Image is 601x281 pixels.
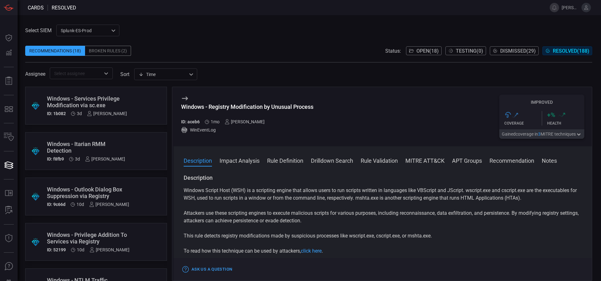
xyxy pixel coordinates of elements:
[89,247,129,252] div: [PERSON_NAME]
[225,119,265,124] div: [PERSON_NAME]
[47,111,66,116] h5: ID: 1b082
[47,186,129,199] div: Windows - Outlook Dialog Box Suppression via Registry
[47,202,66,207] h5: ID: 9c66d
[52,5,76,11] span: resolved
[85,156,125,161] div: [PERSON_NAME]
[445,46,486,55] button: Testing(0)
[1,30,16,45] button: Dashboard
[77,202,84,207] span: Oct 05, 2025 12:55 PM
[211,119,220,124] span: Aug 31, 2025 11:50 AM
[184,174,582,182] h3: Description
[1,73,16,89] button: Reports
[489,156,534,164] button: Recommendation
[1,203,16,218] button: ALERT ANALYSIS
[25,27,52,33] label: Select SIEM
[25,46,85,56] div: Recommendations (18)
[490,46,539,55] button: Dismissed(29)
[52,69,100,77] input: Select assignee
[542,46,592,55] button: Resolved(188)
[87,111,127,116] div: [PERSON_NAME]
[1,158,16,173] button: Cards
[181,127,313,133] div: WinEventLog
[181,103,313,110] div: Windows - Registry Modification by Unusual Process
[456,48,483,54] span: Testing ( 0 )
[500,48,536,54] span: Dismissed ( 29 )
[301,248,322,254] a: click here
[1,259,16,274] button: Ask Us A Question
[553,48,589,54] span: Resolved ( 188 )
[499,129,584,139] button: Gainedcoverage in3MITRE techniques
[1,102,16,117] button: MITRE - Detection Posture
[184,187,582,202] p: Windows Script Host (WSH) is a scripting engine that allows users to run scripts written in langu...
[28,5,44,11] span: Cards
[61,27,109,34] p: Splunk-ES-Prod
[220,156,260,164] button: Impact Analysis
[267,156,303,164] button: Rule Definition
[1,45,16,61] button: Detections
[184,209,582,225] p: Attackers use these scripting engines to execute malicious scripts for various purposes, includin...
[547,121,585,126] div: Health
[538,132,541,137] span: 3
[139,71,187,78] div: Time
[1,231,16,246] button: Threat Intelligence
[452,156,482,164] button: APT Groups
[47,231,129,245] div: Windows - Privilege Addition To Services via Registry
[120,71,129,77] label: sort
[77,247,84,252] span: Oct 05, 2025 12:55 PM
[47,95,127,108] div: Windows - Services Privilege Modification via sc.exe
[89,202,129,207] div: [PERSON_NAME]
[385,48,401,54] span: Status:
[85,46,131,56] div: Broken Rules (2)
[1,186,16,201] button: Rule Catalog
[47,247,66,252] h5: ID: 52199
[504,121,542,126] div: Coverage
[102,69,111,78] button: Open
[184,247,582,255] p: To read how this technique can be used by attackers, .
[562,5,579,10] span: [PERSON_NAME].[PERSON_NAME]
[547,111,555,119] h3: + %
[184,156,212,164] button: Description
[47,156,64,161] h5: ID: f8fb9
[499,100,584,105] h5: Improved
[75,156,80,161] span: Oct 12, 2025 2:55 PM
[181,119,200,124] h5: ID: aceb6
[184,232,582,240] p: This rule detects registry modifications made by suspicious processes like wscript.exe, cscript.e...
[405,156,444,164] button: MITRE ATT&CK
[542,156,557,164] button: Notes
[25,71,45,77] span: Assignee
[1,130,16,145] button: Inventory
[47,141,125,154] div: Windows - Itarian RMM Detection
[181,265,234,274] button: Ask Us a Question
[361,156,398,164] button: Rule Validation
[77,111,82,116] span: Oct 12, 2025 2:55 PM
[311,156,353,164] button: Drilldown Search
[406,46,442,55] button: Open(18)
[416,48,439,54] span: Open ( 18 )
